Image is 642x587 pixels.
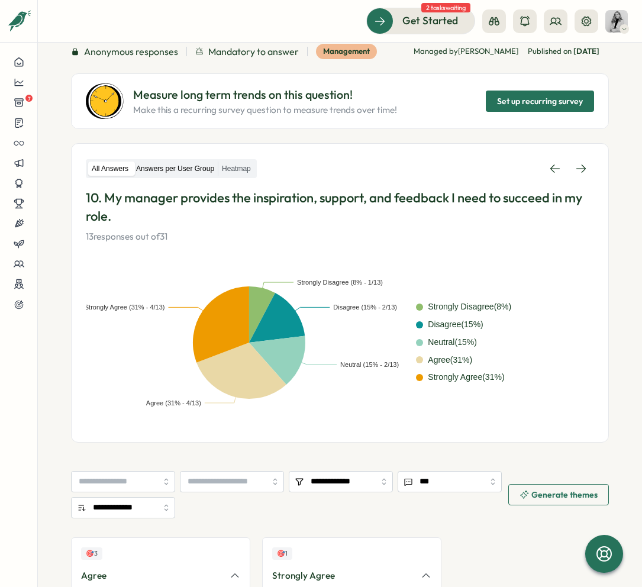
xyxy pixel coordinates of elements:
span: Get Started [402,13,458,28]
p: 13 responses out of 31 [86,230,594,243]
span: 7 [25,95,33,102]
span: Set up recurring survey [497,91,583,111]
label: All Answers [88,162,132,176]
p: Make this a recurring survey question to measure trends over time! [133,104,397,117]
img: Kira Elle Cole [605,10,628,33]
text: Neutral (15% - 2/13) [340,361,399,368]
div: Agree [81,569,222,582]
div: Disagree ( 15 %) [428,318,483,331]
p: 10. My manager provides the inspiration, support, and feedback I need to succeed in my role. [86,189,594,225]
span: Mandatory to answer [208,44,299,59]
label: Answers per User Group [133,162,218,176]
p: Managed by [414,46,518,57]
div: Neutral ( 15 %) [428,336,477,349]
span: 2 tasks waiting [421,3,470,12]
div: Strongly Agree ( 31 %) [428,371,504,384]
text: Strongly Disagree (8% - 1/13) [297,279,383,286]
span: Published on [528,46,599,57]
div: Management [316,44,377,59]
div: Strongly Agree [272,569,414,582]
button: Set up recurring survey [486,91,594,112]
div: Strongly Disagree ( 8 %) [428,301,511,314]
button: Generate themes [508,484,609,505]
span: [PERSON_NAME] [458,46,518,56]
span: [DATE] [573,46,599,56]
span: Generate themes [531,491,598,499]
div: Upvotes [272,547,292,560]
text: Strongly Agree (31% - 4/13) [85,304,165,311]
div: Agree ( 31 %) [428,354,472,367]
p: Measure long term trends on this question! [133,86,397,104]
button: Get Started [366,8,475,34]
div: Upvotes [81,547,102,560]
label: Heatmap [218,162,254,176]
text: Agree (31% - 4/13) [146,399,201,407]
span: Anonymous responses [84,44,178,59]
text: Disagree (15% - 2/13) [333,304,397,311]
